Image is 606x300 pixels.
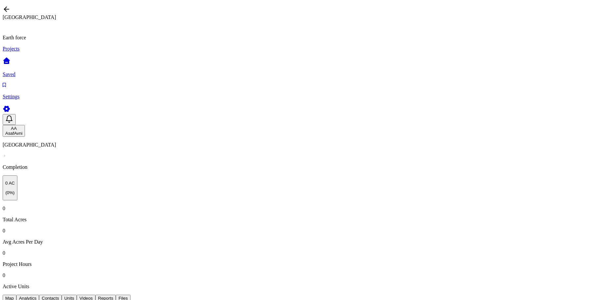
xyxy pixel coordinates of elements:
p: 0 [3,206,603,211]
p: Projects [3,46,603,52]
p: Completion [3,164,603,170]
div: [GEOGRAPHIC_DATA] [3,14,603,20]
p: Settings [3,94,603,100]
span: Avni [14,131,23,136]
p: Active Units [3,284,603,290]
img: earthforce-logo-white-uG4MPadI.svg [3,20,10,28]
p: Earth force [3,35,603,41]
p: 0 AC [5,181,15,186]
p: Saved [3,71,603,77]
button: 0 AC(0%) [3,175,17,200]
a: Projects [3,46,603,66]
a: Saved [3,71,603,88]
button: AAAsafAvni [3,125,25,137]
p: (0%) [5,190,15,195]
span: Asaf [5,131,14,136]
div: AA [5,126,22,131]
p: Total Acres [3,217,603,223]
p: 0 [3,250,603,256]
a: Settings [3,94,603,114]
p: 0 [3,272,603,278]
p: [GEOGRAPHIC_DATA] [3,142,603,148]
p: Avg Acres Per Day [3,239,603,245]
p: 0 [3,228,603,234]
p: Project Hours [3,261,603,267]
